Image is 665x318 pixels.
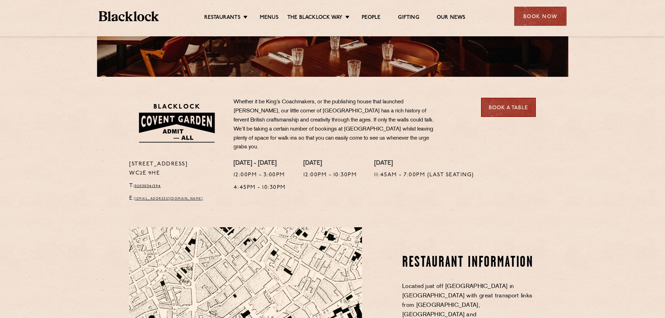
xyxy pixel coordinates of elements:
[204,14,241,22] a: Restaurants
[99,11,159,21] img: BL_Textured_Logo-footer-cropped.svg
[129,98,223,148] img: BLA_1470_CoventGarden_Website_Solid.svg
[362,14,380,22] a: People
[398,14,419,22] a: Gifting
[234,183,286,192] p: 4:45pm - 10:30pm
[437,14,466,22] a: Our News
[129,160,223,178] p: [STREET_ADDRESS] WC2E 9HE
[303,171,357,180] p: 12:00pm - 10:30pm
[481,98,536,117] a: Book a Table
[374,160,474,168] h4: [DATE]
[260,14,279,22] a: Menus
[234,160,286,168] h4: [DATE] - [DATE]
[514,7,567,26] div: Book Now
[234,171,286,180] p: 12:00pm - 3:00pm
[234,98,439,152] p: Whether it be King’s Coachmakers, or the publishing house that launched [PERSON_NAME], our little...
[129,194,223,203] p: E:
[134,184,161,188] a: 02030341394
[287,14,342,22] a: The Blacklock Way
[374,171,474,180] p: 11:45am - 7:00pm (Last Seating)
[303,160,357,168] h4: [DATE]
[135,197,203,200] a: [EMAIL_ADDRESS][DOMAIN_NAME]
[129,182,223,191] p: T:
[402,254,536,272] h2: Restaurant information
